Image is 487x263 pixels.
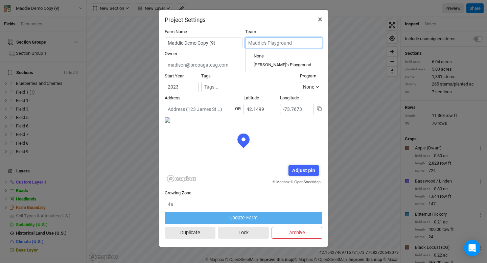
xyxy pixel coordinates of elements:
input: 4a [165,199,322,209]
label: Longitude [280,95,299,101]
button: Duplicate [165,227,215,239]
div: menu-options [245,49,322,72]
button: Copy [317,106,322,112]
label: Farm Name [165,29,187,35]
h2: Project Settings [165,17,206,23]
div: OR [235,100,241,112]
div: Maddie's Playground [254,62,311,68]
label: Start Year [165,73,184,79]
button: Update Farm [165,212,322,224]
input: Address (123 James St...) [165,104,232,114]
a: Maddie's Playground [246,61,322,70]
button: Close [312,10,328,29]
label: Team [245,29,256,35]
label: Tags [201,73,211,79]
button: Lock [218,227,269,239]
button: None [300,82,322,92]
label: Growing Zone [165,190,191,196]
input: Latitude [243,104,277,114]
label: Owner [165,51,177,57]
span: × [318,15,322,24]
a: © Mapbox [273,180,289,184]
label: Program [300,73,316,79]
input: Longitude [280,104,314,114]
a: © OpenStreetMap [291,180,321,184]
input: Maddie's Playground [245,38,322,48]
input: Tags... [204,83,294,91]
label: Latitude [243,95,259,101]
input: Project/Farm Name [165,38,242,48]
div: None [303,83,314,91]
div: None [254,53,264,59]
button: Archive [272,227,322,239]
input: madison@propagateag.com [165,60,322,70]
div: Adjust pin [288,165,319,176]
div: Open Intercom Messenger [464,240,480,256]
a: Mapbox logo [167,175,196,183]
input: Start Year [165,82,199,92]
label: Address [165,95,181,101]
a: None [246,52,322,61]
